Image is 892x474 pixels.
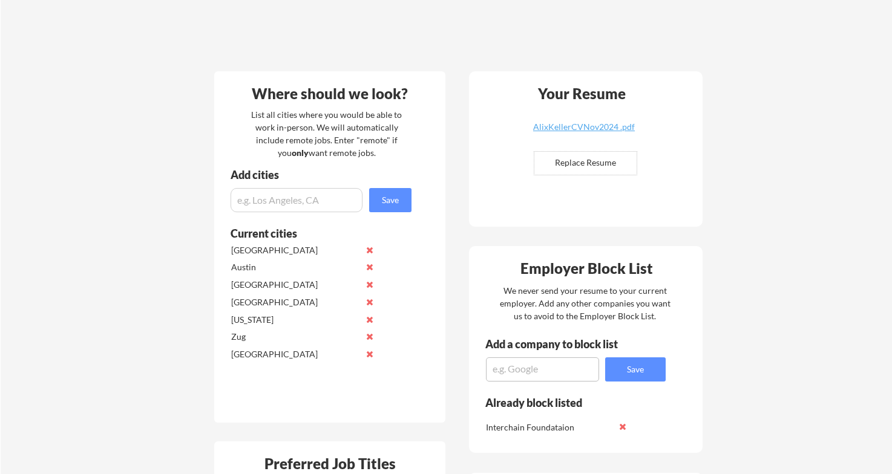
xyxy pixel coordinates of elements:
div: We never send your resume to your current employer. Add any other companies you want us to avoid ... [499,284,671,322]
div: List all cities where you would be able to work in-person. We will automatically include remote j... [243,108,410,159]
a: AlixKellerCVNov2024 .pdf [512,123,656,141]
div: [GEOGRAPHIC_DATA] [231,296,359,308]
div: Interchain Foundataion [486,421,614,433]
div: [GEOGRAPHIC_DATA] [231,279,359,291]
div: Preferred Job Titles [217,456,442,471]
div: [US_STATE] [231,314,359,326]
div: AlixKellerCVNov2024 .pdf [512,123,656,131]
button: Save [605,357,666,381]
div: Employer Block List [474,261,699,276]
div: [GEOGRAPHIC_DATA] [231,244,359,256]
div: Add a company to block list [485,339,637,349]
div: Current cities [231,228,398,239]
div: Austin [231,261,359,273]
div: [GEOGRAPHIC_DATA] [231,348,359,360]
input: e.g. Los Angeles, CA [231,188,362,212]
div: Where should we look? [217,86,442,101]
div: Your Resume [522,86,641,101]
strong: only [292,148,309,158]
div: Zug [231,331,359,343]
button: Save [369,188,412,212]
div: Already block listed [485,397,649,408]
div: Add cities [231,169,415,180]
